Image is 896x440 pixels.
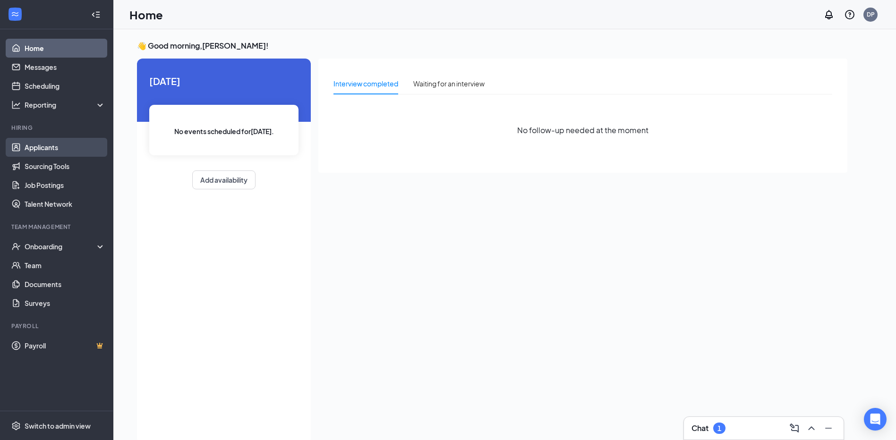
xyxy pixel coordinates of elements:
button: ChevronUp [804,421,819,436]
div: Interview completed [333,78,398,89]
span: No events scheduled for [DATE] . [174,126,274,136]
svg: WorkstreamLogo [10,9,20,19]
svg: Minimize [823,423,834,434]
a: Sourcing Tools [25,157,105,176]
div: 1 [717,424,721,432]
span: [DATE] [149,74,299,88]
div: DP [867,10,875,18]
svg: ChevronUp [806,423,817,434]
div: Switch to admin view [25,421,91,431]
svg: QuestionInfo [844,9,855,20]
svg: Collapse [91,10,101,19]
div: Payroll [11,322,103,330]
button: Add availability [192,170,256,189]
a: Surveys [25,294,105,313]
a: Applicants [25,138,105,157]
a: Documents [25,275,105,294]
a: Talent Network [25,195,105,213]
span: No follow-up needed at the moment [517,124,649,136]
svg: Notifications [823,9,835,20]
div: Open Intercom Messenger [864,408,887,431]
a: Scheduling [25,76,105,95]
svg: Analysis [11,100,21,110]
div: Reporting [25,100,106,110]
a: PayrollCrown [25,336,105,355]
svg: ComposeMessage [789,423,800,434]
a: Messages [25,58,105,76]
div: Onboarding [25,242,97,251]
div: Hiring [11,124,103,132]
button: ComposeMessage [787,421,802,436]
a: Job Postings [25,176,105,195]
svg: UserCheck [11,242,21,251]
a: Team [25,256,105,275]
h3: 👋 Good morning, [PERSON_NAME] ! [137,41,847,51]
h1: Home [129,7,163,23]
div: Waiting for an interview [413,78,485,89]
h3: Chat [691,423,708,433]
div: Team Management [11,223,103,231]
button: Minimize [821,421,836,436]
a: Home [25,39,105,58]
svg: Settings [11,421,21,431]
